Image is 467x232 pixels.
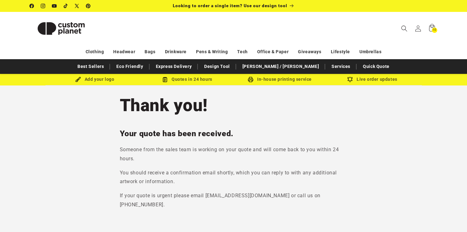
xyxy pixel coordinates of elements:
[113,46,135,57] a: Headwear
[120,168,348,187] p: You should receive a confirmation email shortly, which you can reply to with any additional artwo...
[74,61,107,72] a: Best Sellers
[113,61,146,72] a: Eco Friendly
[326,75,419,83] div: Live order updates
[347,77,353,82] img: Order updates
[145,46,155,57] a: Bags
[120,191,348,209] p: If your quote is urgent please email [EMAIL_ADDRESS][DOMAIN_NAME] or call us on [PHONE_NUMBER].
[248,77,253,82] img: In-house printing
[120,94,348,116] h1: Thank you!
[328,61,353,72] a: Services
[433,28,436,33] span: 10
[30,14,93,43] img: Custom Planet
[359,46,381,57] a: Umbrellas
[153,61,195,72] a: Express Delivery
[141,75,234,83] div: Quotes in 24 hours
[120,129,348,139] h2: Your quote has been received.
[298,46,321,57] a: Giveaways
[234,75,326,83] div: In-house printing service
[397,22,411,35] summary: Search
[239,61,322,72] a: [PERSON_NAME] / [PERSON_NAME]
[75,77,81,82] img: Brush Icon
[237,46,247,57] a: Tech
[331,46,350,57] a: Lifestyle
[360,61,393,72] a: Quick Quote
[162,77,168,82] img: Order Updates Icon
[27,12,95,45] a: Custom Planet
[196,46,228,57] a: Pens & Writing
[173,3,287,8] span: Looking to order a single item? Use our design tool
[257,46,289,57] a: Office & Paper
[201,61,233,72] a: Design Tool
[49,75,141,83] div: Add your logo
[120,145,348,163] p: Someone from the sales team is working on your quote and will come back to you within 24 hours.
[86,46,104,57] a: Clothing
[165,46,187,57] a: Drinkware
